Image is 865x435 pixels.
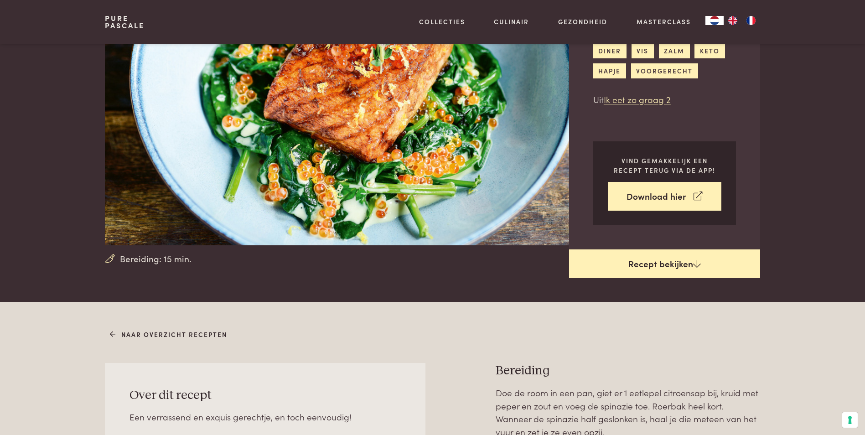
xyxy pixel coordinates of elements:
[705,16,724,25] div: Language
[129,410,401,424] div: Een verrassend en exquis gerechtje, en toch eenvoudig!
[842,412,858,428] button: Uw voorkeuren voor toestemming voor trackingtechnologieën
[494,17,529,26] a: Culinair
[105,15,145,29] a: PurePascale
[724,16,760,25] ul: Language list
[608,156,721,175] p: Vind gemakkelijk een recept terug via de app!
[608,182,721,211] a: Download hier
[593,43,627,58] a: diner
[120,252,192,265] span: Bereiding: 15 min.
[129,388,401,404] h3: Over dit recept
[604,93,671,105] a: Ik eet zo graag 2
[419,17,465,26] a: Collecties
[724,16,742,25] a: EN
[496,363,760,379] h3: Bereiding
[705,16,760,25] aside: Language selected: Nederlands
[593,63,626,78] a: hapje
[659,43,690,58] a: zalm
[632,43,654,58] a: vis
[110,330,227,339] a: Naar overzicht recepten
[637,17,691,26] a: Masterclass
[705,16,724,25] a: NL
[593,93,736,106] p: Uit
[569,249,760,279] a: Recept bekijken
[558,17,607,26] a: Gezondheid
[631,63,698,78] a: voorgerecht
[694,43,725,58] a: keto
[742,16,760,25] a: FR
